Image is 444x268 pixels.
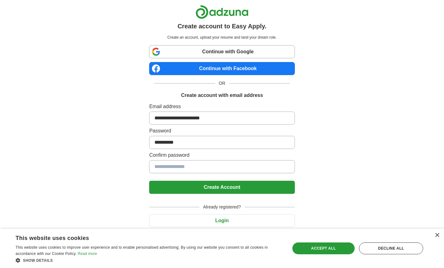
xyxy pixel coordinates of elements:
[149,103,295,110] label: Email address
[149,218,295,223] a: Login
[215,80,229,87] span: OR
[196,5,248,19] img: Adzuna logo
[181,92,263,99] h1: Create account with email address
[149,127,295,135] label: Password
[149,62,295,75] a: Continue with Facebook
[23,258,53,263] span: Show details
[16,232,266,242] div: This website uses cookies
[149,181,295,194] button: Create Account
[150,35,293,40] p: Create an account, upload your resume and land your dream role.
[435,233,439,238] div: Close
[359,242,423,254] div: Decline all
[16,257,282,263] div: Show details
[78,251,97,256] a: Read more, opens a new window
[177,22,267,31] h1: Create account to Easy Apply.
[16,245,268,256] span: This website uses cookies to improve user experience and to enable personalised advertising. By u...
[149,214,295,227] button: Login
[292,242,355,254] div: Accept all
[199,204,244,210] span: Already registered?
[149,151,295,159] label: Confirm password
[149,45,295,58] a: Continue with Google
